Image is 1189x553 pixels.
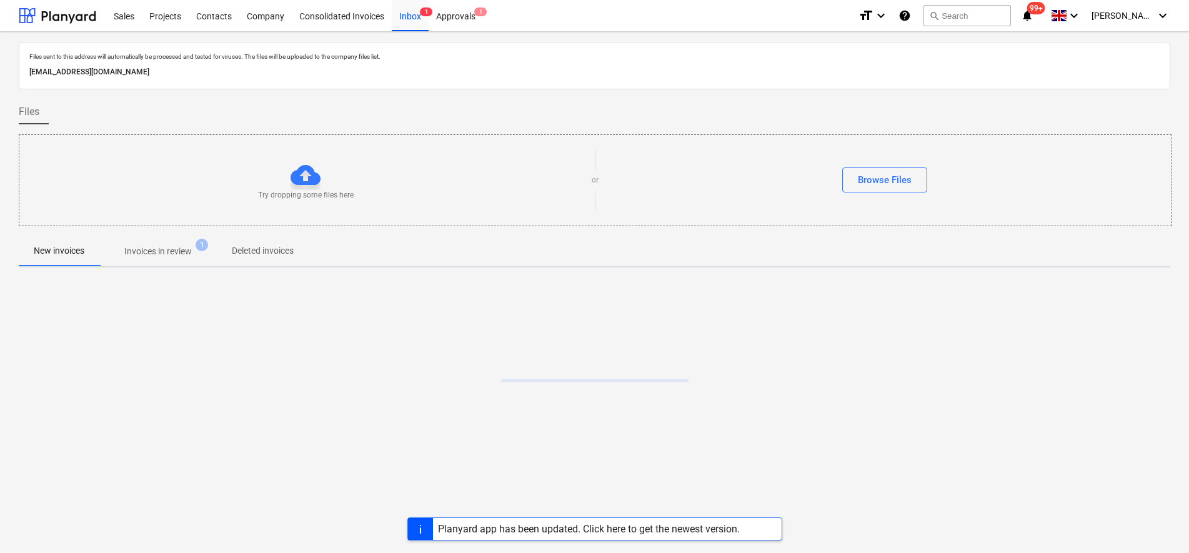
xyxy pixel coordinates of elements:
[1027,2,1045,14] span: 99+
[592,175,599,186] p: or
[1127,493,1189,553] iframe: Chat Widget
[196,239,208,251] span: 1
[420,7,432,16] span: 1
[29,52,1160,61] p: Files sent to this address will automatically be processed and tested for viruses. The files will...
[474,7,487,16] span: 1
[232,244,294,257] p: Deleted invoices
[1067,8,1082,23] i: keyboard_arrow_down
[19,134,1172,226] div: Try dropping some files hereorBrowse Files
[34,244,84,257] p: New invoices
[1092,11,1154,21] span: [PERSON_NAME]
[1155,8,1170,23] i: keyboard_arrow_down
[29,66,1160,79] p: [EMAIL_ADDRESS][DOMAIN_NAME]
[1021,8,1033,23] i: notifications
[438,523,740,535] div: Planyard app has been updated. Click here to get the newest version.
[929,11,939,21] span: search
[923,5,1011,26] button: Search
[873,8,888,23] i: keyboard_arrow_down
[858,8,873,23] i: format_size
[124,245,192,258] p: Invoices in review
[898,8,911,23] i: Knowledge base
[258,190,354,201] p: Try dropping some files here
[19,104,39,119] span: Files
[842,167,927,192] button: Browse Files
[858,172,912,188] div: Browse Files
